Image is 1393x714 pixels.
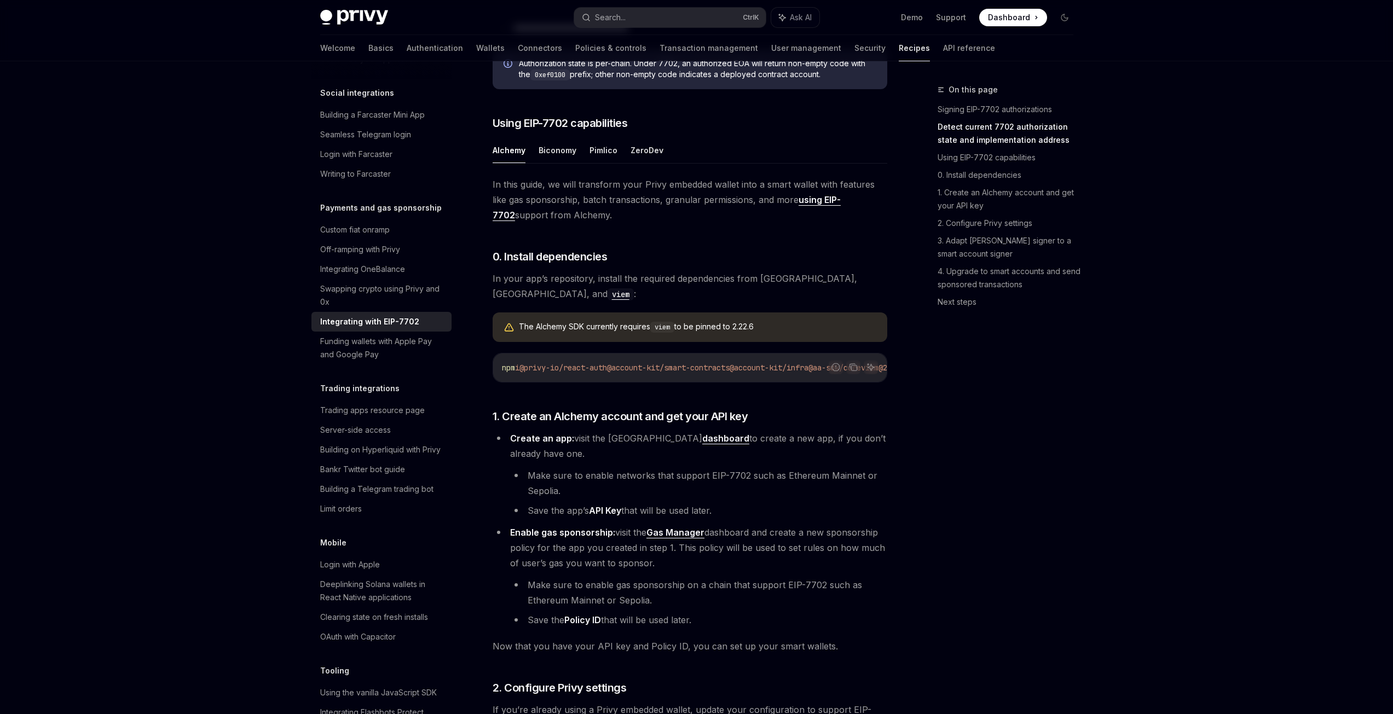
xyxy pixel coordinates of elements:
li: Save the that will be used later. [510,612,887,628]
div: OAuth with Capacitor [320,630,396,643]
a: Building on Hyperliquid with Privy [311,440,452,460]
a: Integrating with EIP-7702 [311,312,452,332]
a: Dashboard [979,9,1047,26]
div: Clearing state on fresh installs [320,611,428,624]
a: 1. Create an Alchemy account and get your API key [938,184,1082,214]
a: Server-side access [311,420,452,440]
a: Welcome [320,35,355,61]
a: API reference [943,35,995,61]
a: Funding wallets with Apple Pay and Google Pay [311,332,452,364]
a: Writing to Farcaster [311,164,452,184]
div: Using the vanilla JavaScript SDK [320,686,437,699]
svg: Warning [504,322,515,333]
a: Gas Manager [646,527,704,538]
h5: Social integrations [320,86,394,100]
button: ZeroDev [631,137,663,163]
span: Ask AI [790,12,812,23]
a: Trading apps resource page [311,400,452,420]
div: Search... [595,11,626,24]
div: Building a Farcaster Mini App [320,108,425,121]
div: Limit orders [320,502,362,515]
a: using EIP-7702 [493,194,841,221]
code: viem [650,322,674,333]
li: Save the app’s that will be used later. [510,503,887,518]
a: 0. Install dependencies [938,166,1082,184]
div: Login with Farcaster [320,148,392,161]
a: Authentication [407,35,463,61]
a: Recipes [899,35,930,61]
div: Seamless Telegram login [320,128,411,141]
div: Server-side access [320,423,391,437]
span: In this guide, we will transform your Privy embedded wallet into a smart wallet with features lik... [493,177,887,223]
a: Security [854,35,886,61]
div: Swapping crypto using Privy and 0x [320,282,445,309]
a: Integrating OneBalance [311,259,452,279]
a: Policies & controls [575,35,646,61]
button: Copy the contents from the code block [846,360,860,374]
a: Detect current 7702 authorization state and implementation address [938,118,1082,149]
a: Next steps [938,293,1082,311]
div: The Alchemy SDK currently requires to be pinned to 2.22.6 [519,321,876,333]
button: Pimlico [589,137,617,163]
a: Clearing state on fresh installs [311,607,452,627]
span: viem@2.22.6 [861,363,909,373]
a: Login with Farcaster [311,144,452,164]
a: Building a Telegram trading bot [311,479,452,499]
a: Custom fiat onramp [311,220,452,240]
span: Now that you have your API key and Policy ID, you can set up your smart wallets. [493,638,887,654]
a: Using EIP-7702 capabilities [938,149,1082,166]
a: Basics [368,35,394,61]
a: Using the vanilla JavaScript SDK [311,683,452,703]
a: Deeplinking Solana wallets in React Native applications [311,574,452,607]
span: @account-kit/infra [730,363,808,373]
a: 4. Upgrade to smart accounts and send sponsored transactions [938,263,1082,293]
div: Funding wallets with Apple Pay and Google Pay [320,335,445,361]
svg: Info [504,59,515,70]
a: Limit orders [311,499,452,519]
span: @privy-io/react-auth [519,363,607,373]
a: 2. Configure Privy settings [938,214,1082,232]
button: Search...CtrlK [574,8,766,27]
button: Alchemy [493,137,525,163]
span: @account-kit/smart-contracts [607,363,730,373]
button: Report incorrect code [829,360,843,374]
span: 0. Install dependencies [493,249,608,264]
a: User management [771,35,841,61]
a: Transaction management [660,35,758,61]
div: Building on Hyperliquid with Privy [320,443,441,456]
li: Make sure to enable gas sponsorship on a chain that support EIP-7702 such as Ethereum Mainnet or ... [510,577,887,608]
h5: Tooling [320,664,349,677]
strong: Policy ID [564,614,601,625]
div: Integrating with EIP-7702 [320,315,419,328]
span: Authorization state is per-chain. Under 7702, an authorized EOA will return non-empty code with t... [519,58,876,80]
a: 3. Adapt [PERSON_NAME] signer to a smart account signer [938,232,1082,263]
div: Integrating OneBalance [320,263,405,276]
a: Seamless Telegram login [311,125,452,144]
a: Support [936,12,966,23]
a: viem [608,288,634,299]
button: Biconomy [539,137,576,163]
a: dashboard [702,433,749,444]
div: Building a Telegram trading bot [320,483,433,496]
strong: Enable gas sponsorship: [510,527,615,538]
a: Bankr Twitter bot guide [311,460,452,479]
span: visit the dashboard and create a new sponsorship policy for the app you created in step 1. This p... [510,527,885,568]
a: Building a Farcaster Mini App [311,105,452,125]
a: OAuth with Capacitor [311,627,452,647]
div: Deeplinking Solana wallets in React Native applications [320,578,445,604]
button: Toggle dark mode [1056,9,1073,26]
strong: Create an app: [510,433,574,444]
button: Ask AI [864,360,878,374]
code: 0xef0100 [530,69,570,80]
strong: API Key [589,505,621,516]
div: Bankr Twitter bot guide [320,463,405,476]
a: Demo [901,12,923,23]
div: Login with Apple [320,558,380,571]
a: Login with Apple [311,555,452,574]
a: Swapping crypto using Privy and 0x [311,279,452,312]
span: @aa-sdk/core [808,363,861,373]
a: Signing EIP-7702 authorizations [938,101,1082,118]
span: i [515,363,519,373]
h5: Payments and gas sponsorship [320,201,442,214]
a: Off-ramping with Privy [311,240,452,259]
